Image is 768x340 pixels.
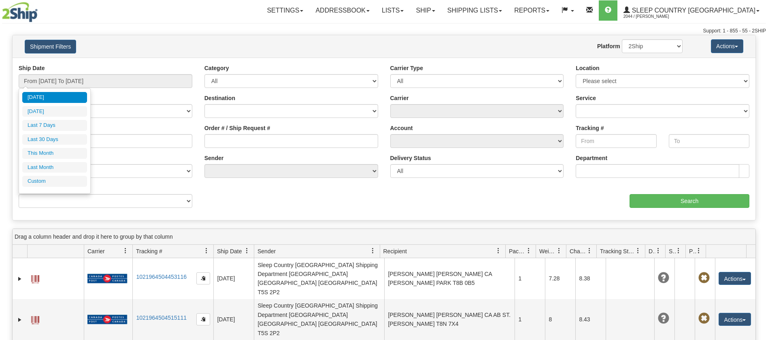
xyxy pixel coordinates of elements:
[552,244,566,258] a: Weight filter column settings
[719,313,751,326] button: Actions
[689,247,696,255] span: Pickup Status
[217,247,242,255] span: Ship Date
[623,13,684,21] span: 2044 / [PERSON_NAME]
[491,244,505,258] a: Recipient filter column settings
[410,0,441,21] a: Ship
[240,244,254,258] a: Ship Date filter column settings
[261,0,309,21] a: Settings
[570,247,587,255] span: Charge
[87,247,105,255] span: Carrier
[545,299,575,340] td: 8
[136,247,162,255] span: Tracking #
[213,258,254,299] td: [DATE]
[576,154,607,162] label: Department
[16,275,24,283] a: Expand
[22,92,87,103] li: [DATE]
[31,312,39,325] a: Label
[390,94,409,102] label: Carrier
[658,313,669,324] span: Unknown
[749,128,767,211] iframe: chat widget
[204,64,229,72] label: Category
[254,258,384,299] td: Sleep Country [GEOGRAPHIC_DATA] Shipping Department [GEOGRAPHIC_DATA] [GEOGRAPHIC_DATA] [GEOGRAPH...
[390,124,413,132] label: Account
[22,148,87,159] li: This Month
[719,272,751,285] button: Actions
[309,0,376,21] a: Addressbook
[692,244,706,258] a: Pickup Status filter column settings
[669,134,749,148] input: To
[196,313,210,325] button: Copy to clipboard
[545,258,575,299] td: 7.28
[649,247,655,255] span: Delivery Status
[711,39,743,53] button: Actions
[2,2,38,22] img: logo2044.jpg
[13,229,755,245] div: grid grouping header
[204,124,270,132] label: Order # / Ship Request #
[522,244,536,258] a: Packages filter column settings
[136,314,187,321] a: 1021964504515111
[87,274,127,284] img: 20 - Canada Post
[136,274,187,280] a: 1021964504453116
[508,0,555,21] a: Reports
[196,272,210,284] button: Copy to clipboard
[384,299,515,340] td: [PERSON_NAME] [PERSON_NAME] CA AB ST. [PERSON_NAME] T8N 7X4
[22,106,87,117] li: [DATE]
[390,64,423,72] label: Carrier Type
[576,94,596,102] label: Service
[698,313,710,324] span: Pickup Not Assigned
[658,272,669,284] span: Unknown
[575,299,606,340] td: 8.43
[515,299,545,340] td: 1
[600,247,635,255] span: Tracking Status
[698,272,710,284] span: Pickup Not Assigned
[213,299,254,340] td: [DATE]
[119,244,132,258] a: Carrier filter column settings
[630,7,755,14] span: Sleep Country [GEOGRAPHIC_DATA]
[669,247,676,255] span: Shipment Issues
[672,244,685,258] a: Shipment Issues filter column settings
[204,94,235,102] label: Destination
[204,154,223,162] label: Sender
[576,134,656,148] input: From
[31,272,39,284] a: Label
[651,244,665,258] a: Delivery Status filter column settings
[19,64,45,72] label: Ship Date
[576,124,604,132] label: Tracking #
[441,0,508,21] a: Shipping lists
[22,134,87,145] li: Last 30 Days
[254,299,384,340] td: Sleep Country [GEOGRAPHIC_DATA] Shipping Department [GEOGRAPHIC_DATA] [GEOGRAPHIC_DATA] [GEOGRAPH...
[22,120,87,131] li: Last 7 Days
[384,258,515,299] td: [PERSON_NAME] [PERSON_NAME] CA [PERSON_NAME] PARK T8B 0B5
[366,244,380,258] a: Sender filter column settings
[631,244,645,258] a: Tracking Status filter column settings
[22,162,87,173] li: Last Month
[390,154,431,162] label: Delivery Status
[87,314,127,325] img: 20 - Canada Post
[383,247,407,255] span: Recipient
[509,247,526,255] span: Packages
[2,28,766,34] div: Support: 1 - 855 - 55 - 2SHIP
[25,40,76,53] button: Shipment Filters
[576,64,599,72] label: Location
[630,194,749,208] input: Search
[257,247,276,255] span: Sender
[575,258,606,299] td: 8.38
[22,176,87,187] li: Custom
[583,244,596,258] a: Charge filter column settings
[376,0,410,21] a: Lists
[617,0,766,21] a: Sleep Country [GEOGRAPHIC_DATA] 2044 / [PERSON_NAME]
[16,316,24,324] a: Expand
[597,42,620,50] label: Platform
[539,247,556,255] span: Weight
[200,244,213,258] a: Tracking # filter column settings
[515,258,545,299] td: 1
